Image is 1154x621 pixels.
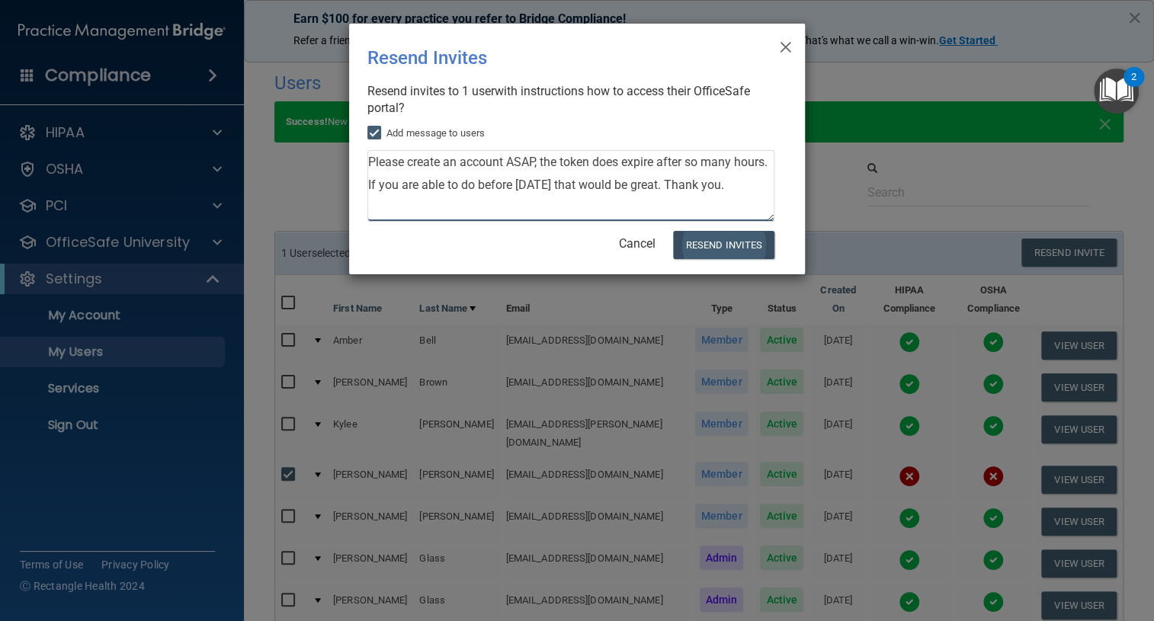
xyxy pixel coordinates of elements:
input: Add message to users [367,127,385,139]
button: Resend Invites [673,231,774,259]
div: 2 [1131,77,1136,97]
div: Resend Invites [367,36,724,80]
label: Add message to users [367,124,485,142]
a: Cancel [618,236,655,251]
div: Resend invites to 1 user with instructions how to access their OfficeSafe portal? [367,83,774,117]
span: × [779,30,793,60]
button: Open Resource Center, 2 new notifications [1094,69,1139,114]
